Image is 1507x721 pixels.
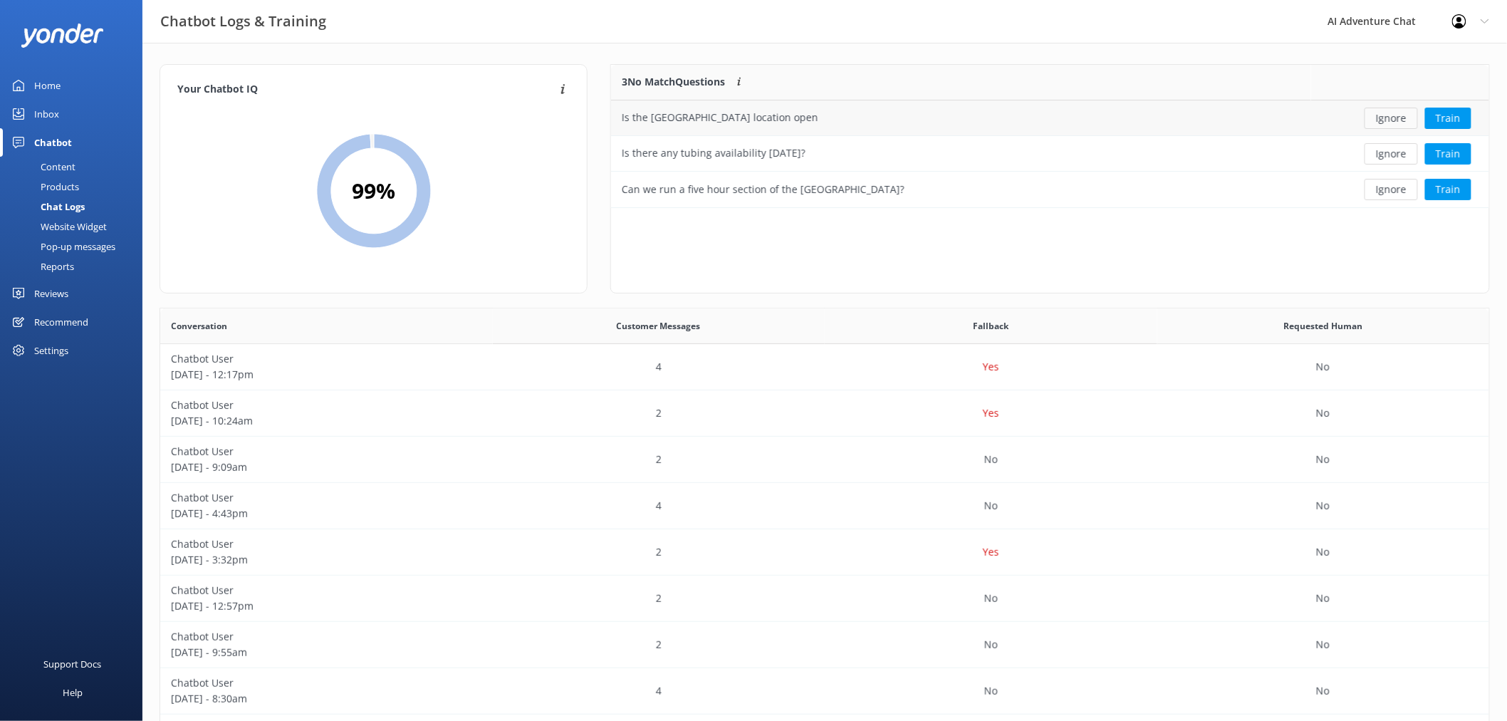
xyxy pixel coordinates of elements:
p: Chatbot User [171,583,482,598]
p: 4 [656,359,662,375]
div: row [160,576,1489,622]
p: Yes [983,405,999,421]
button: Ignore [1365,143,1418,165]
p: 2 [656,637,662,653]
div: Settings [34,336,68,365]
p: No [984,591,998,606]
div: row [160,390,1489,437]
p: Chatbot User [171,675,482,691]
p: No [1316,637,1330,653]
div: Support Docs [44,650,102,678]
div: Content [9,157,75,177]
span: Requested Human [1283,319,1362,333]
div: Website Widget [9,217,107,237]
p: 2 [656,544,662,560]
h2: 99 % [352,174,395,208]
p: Yes [983,544,999,560]
p: [DATE] - 4:43pm [171,506,482,522]
p: No [1316,452,1330,467]
div: grid [611,100,1489,207]
div: row [611,172,1489,207]
p: Chatbot User [171,490,482,506]
p: [DATE] - 9:09am [171,460,482,475]
p: No [1316,544,1330,560]
p: [DATE] - 9:55am [171,645,482,660]
h4: Your Chatbot IQ [177,82,556,98]
p: No [984,498,998,514]
p: Chatbot User [171,351,482,367]
p: [DATE] - 12:57pm [171,598,482,614]
a: Chat Logs [9,197,142,217]
a: Content [9,157,142,177]
div: Reports [9,256,74,276]
button: Train [1425,143,1471,165]
p: No [1316,405,1330,421]
div: Inbox [34,100,59,128]
p: Chatbot User [171,629,482,645]
p: [DATE] - 3:32pm [171,552,482,568]
a: Website Widget [9,217,142,237]
span: Conversation [171,319,227,333]
div: Chat Logs [9,197,85,217]
a: Pop-up messages [9,237,142,256]
div: row [160,529,1489,576]
div: row [611,136,1489,172]
div: row [160,344,1489,390]
p: Chatbot User [171,398,482,413]
span: Customer Messages [617,319,701,333]
p: 4 [656,683,662,699]
div: Help [63,678,83,707]
button: Train [1425,108,1471,129]
p: No [984,683,998,699]
div: Recommend [34,308,88,336]
p: No [1316,683,1330,699]
p: No [1316,591,1330,606]
div: Is there any tubing availability [DATE]? [622,145,805,161]
button: Train [1425,179,1471,200]
p: No [984,452,998,467]
div: row [160,483,1489,529]
div: Home [34,71,61,100]
span: Fallback [973,319,1008,333]
div: Can we run a five hour section of the [GEOGRAPHIC_DATA]? [622,182,904,197]
a: Products [9,177,142,197]
p: Yes [983,359,999,375]
p: [DATE] - 12:17pm [171,367,482,383]
div: Pop-up messages [9,237,115,256]
p: 2 [656,452,662,467]
p: 2 [656,591,662,606]
img: yonder-white-logo.png [21,24,103,47]
p: 4 [656,498,662,514]
p: No [1316,498,1330,514]
p: 2 [656,405,662,421]
div: row [160,437,1489,483]
p: Chatbot User [171,536,482,552]
p: [DATE] - 10:24am [171,413,482,429]
button: Ignore [1365,179,1418,200]
p: Chatbot User [171,444,482,460]
p: No [984,637,998,653]
div: row [611,100,1489,136]
div: Chatbot [34,128,72,157]
p: No [1316,359,1330,375]
div: Is the [GEOGRAPHIC_DATA] location open [622,110,818,125]
button: Ignore [1365,108,1418,129]
div: Reviews [34,279,68,308]
a: Reports [9,256,142,276]
div: row [160,622,1489,668]
p: [DATE] - 8:30am [171,691,482,707]
p: 3 No Match Questions [622,74,725,90]
h3: Chatbot Logs & Training [160,10,326,33]
div: Products [9,177,79,197]
div: row [160,668,1489,715]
